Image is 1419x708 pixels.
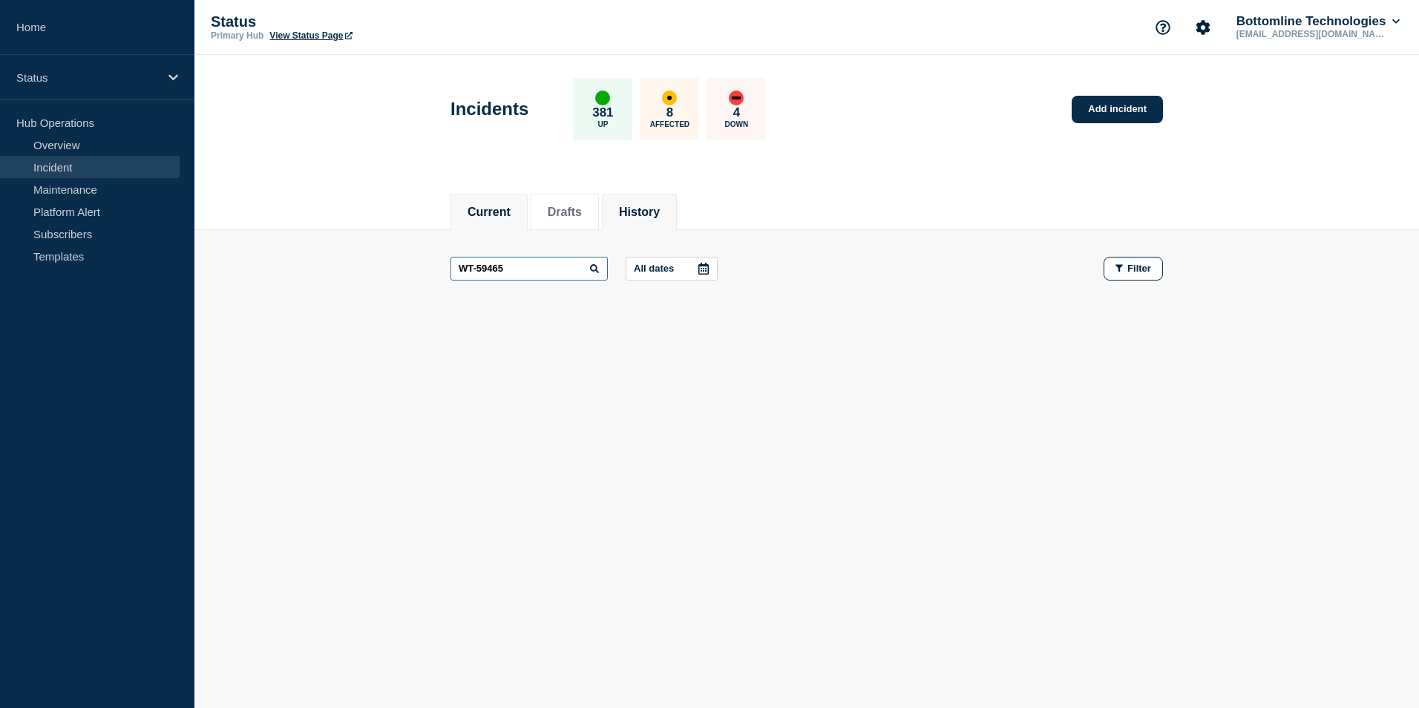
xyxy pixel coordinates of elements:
[729,91,744,105] div: down
[1233,29,1388,39] p: [EMAIL_ADDRESS][DOMAIN_NAME]
[626,257,718,281] button: All dates
[548,206,582,219] button: Drafts
[450,99,528,119] h1: Incidents
[1072,96,1163,123] a: Add incident
[1233,14,1403,29] button: Bottomline Technologies
[211,13,508,30] p: Status
[592,105,613,120] p: 381
[1127,263,1151,274] span: Filter
[595,91,610,105] div: up
[450,257,608,281] input: Search incidents
[1104,257,1163,281] button: Filter
[1147,12,1179,43] button: Support
[733,105,740,120] p: 4
[16,71,159,84] p: Status
[211,30,263,41] p: Primary Hub
[619,206,660,219] button: History
[666,105,673,120] p: 8
[468,206,511,219] button: Current
[1187,12,1219,43] button: Account settings
[269,30,352,41] a: View Status Page
[634,263,674,274] p: All dates
[650,120,689,128] p: Affected
[597,120,608,128] p: Up
[725,120,749,128] p: Down
[662,91,677,105] div: affected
